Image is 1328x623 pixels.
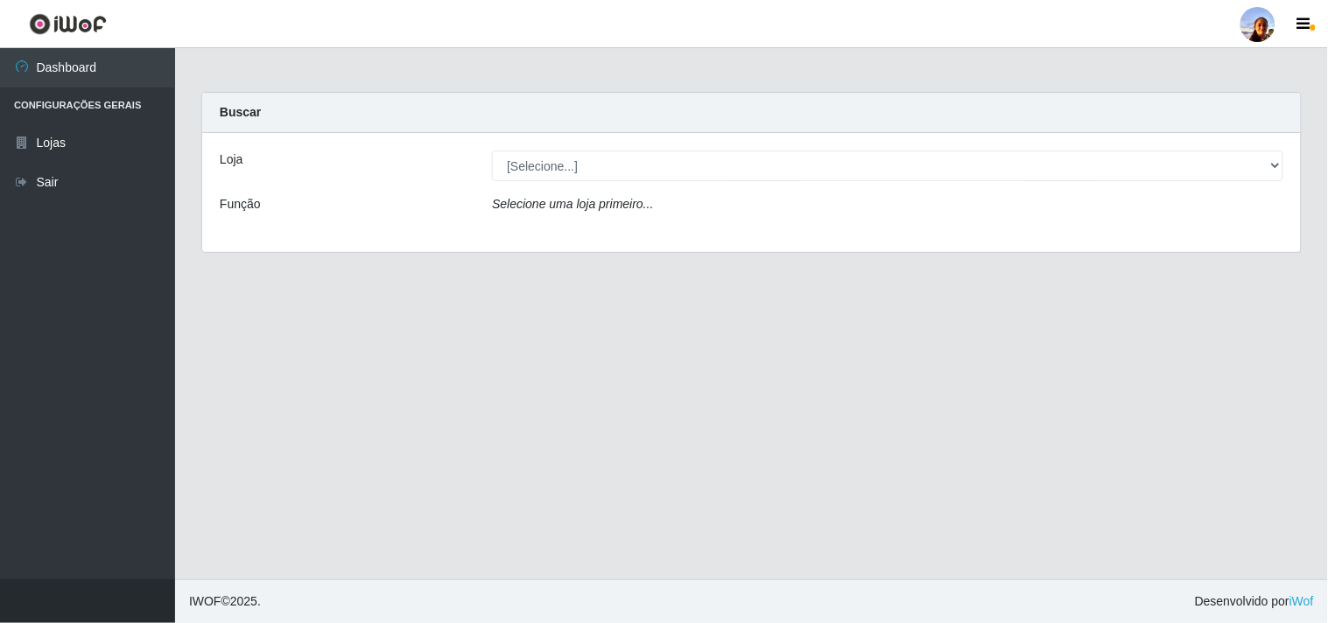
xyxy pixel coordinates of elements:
[29,13,107,35] img: CoreUI Logo
[220,195,261,213] label: Função
[1195,592,1314,611] span: Desenvolvido por
[220,150,242,169] label: Loja
[492,197,653,211] i: Selecione uma loja primeiro...
[1289,594,1314,608] a: iWof
[220,105,261,119] strong: Buscar
[189,592,261,611] span: © 2025 .
[189,594,221,608] span: IWOF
